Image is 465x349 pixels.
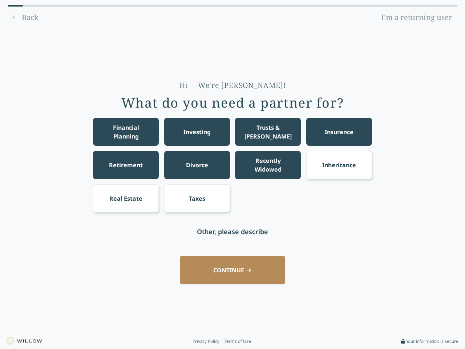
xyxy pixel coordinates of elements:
div: Recently Widowed [242,156,294,174]
a: Terms of Use [225,338,251,344]
a: Privacy Policy [193,338,219,344]
div: Real Estate [109,194,142,203]
a: I'm a returning user [376,12,457,23]
div: What do you need a partner for? [121,96,344,110]
button: CONTINUE [180,256,285,284]
img: Willow logo [7,337,42,345]
div: Investing [183,128,211,136]
div: Taxes [189,194,205,203]
div: Insurance [325,128,353,136]
div: Trusts & [PERSON_NAME] [242,123,294,141]
div: Hi— We're [PERSON_NAME]! [179,80,286,91]
div: Other, please describe [197,226,268,237]
div: Inheritance [322,161,356,169]
div: Divorce [186,161,208,169]
div: Financial Planning [100,123,152,141]
div: 0% complete [8,5,23,7]
span: Your information is secure [406,338,458,344]
div: Retirement [109,161,143,169]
